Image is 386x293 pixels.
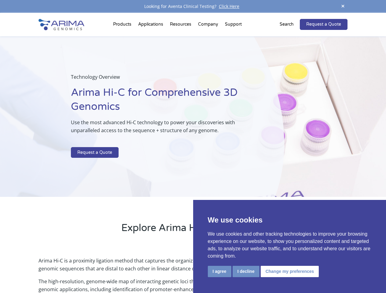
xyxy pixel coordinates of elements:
a: Request a Quote [71,147,119,158]
h1: Arima Hi-C for Comprehensive 3D Genomics [71,86,253,118]
button: I decline [233,266,259,277]
p: Search [280,20,294,28]
h2: Explore Arima Hi-C Technology [39,221,347,240]
img: Arima-Genomics-logo [39,19,84,30]
p: Technology Overview [71,73,253,86]
div: Looking for Aventa Clinical Testing? [39,2,347,10]
button: I agree [208,266,231,277]
p: Arima Hi-C is a proximity ligation method that captures the organizational structure of chromatin... [39,257,347,277]
a: Request a Quote [300,19,347,30]
p: We use cookies [208,215,372,226]
p: Use the most advanced Hi-C technology to power your discoveries with unparalleled access to the s... [71,118,253,139]
p: We use cookies and other tracking technologies to improve your browsing experience on our website... [208,230,372,260]
button: Change my preferences [261,266,319,277]
a: Click Here [216,3,242,9]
